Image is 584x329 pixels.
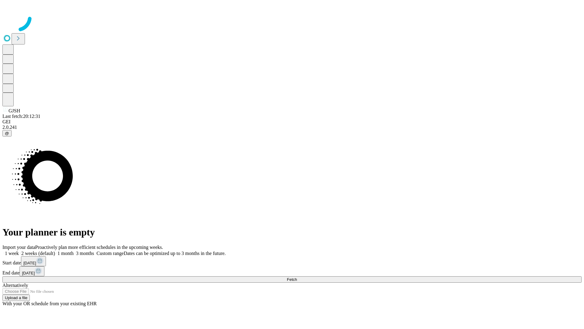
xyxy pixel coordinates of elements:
[2,245,35,250] span: Import your data
[287,277,297,282] span: Fetch
[21,256,46,266] button: [DATE]
[2,283,28,288] span: Alternatively
[19,266,44,276] button: [DATE]
[2,295,30,301] button: Upload a file
[5,251,19,256] span: 1 week
[23,261,36,265] span: [DATE]
[57,251,74,256] span: 1 month
[2,114,40,119] span: Last fetch: 20:12:31
[22,271,35,275] span: [DATE]
[96,251,123,256] span: Custom range
[2,276,582,283] button: Fetch
[2,266,582,276] div: End date
[35,245,163,250] span: Proactively plan more efficient schedules in the upcoming weeks.
[5,131,9,136] span: @
[124,251,226,256] span: Dates can be optimized up to 3 months in the future.
[2,301,97,306] span: With your OR schedule from your existing EHR
[2,125,582,130] div: 2.0.241
[2,256,582,266] div: Start date
[76,251,94,256] span: 3 months
[21,251,55,256] span: 2 weeks (default)
[2,227,582,238] h1: Your planner is empty
[2,130,12,136] button: @
[2,119,582,125] div: GEI
[9,108,20,113] span: GJSH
